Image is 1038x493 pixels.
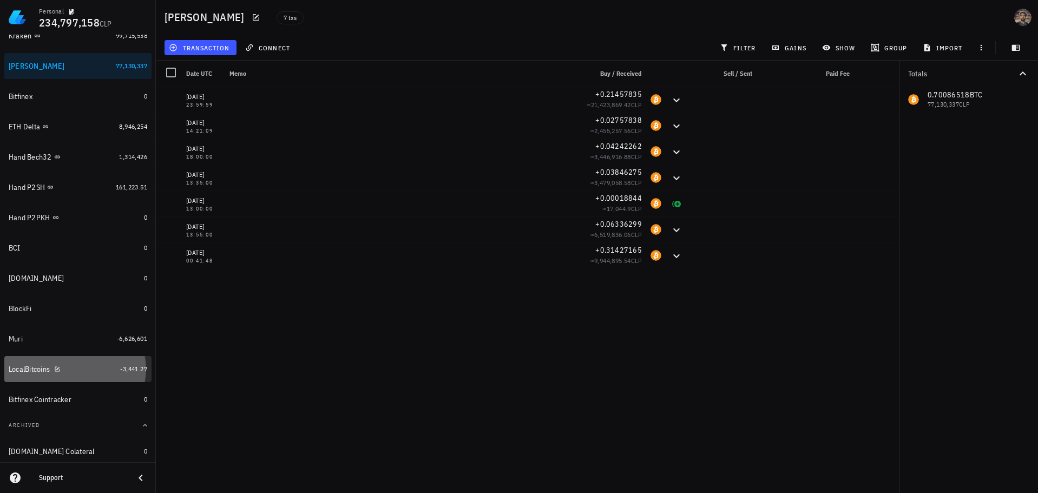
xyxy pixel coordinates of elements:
[9,213,50,222] div: Hand P2PKH
[186,232,221,238] div: 13:55:00
[595,167,642,177] span: +0.03846275
[9,62,64,71] div: [PERSON_NAME]
[594,231,631,239] span: 6,519,836.06
[908,70,1016,77] div: Totals
[182,61,225,87] div: Date UTC
[925,43,963,52] span: import
[116,183,147,191] span: 161,223.51
[186,154,221,160] div: 18:00:00
[39,15,100,30] span: 234,797,158
[631,205,642,213] span: CLP
[144,244,147,252] span: 0
[229,69,246,77] span: Memo
[4,412,152,438] button: Archived
[284,12,297,24] span: 7 txs
[120,365,147,373] span: -3,441.27
[4,114,152,140] a: ETH Delta 8,946,254
[165,40,236,55] button: transaction
[687,61,757,87] div: Sell / Sent
[9,447,95,456] div: [DOMAIN_NAME] Colateral
[594,153,631,161] span: 3,446,916.88
[241,40,297,55] button: connect
[116,62,147,70] span: 77,130,337
[724,69,752,77] span: Sell / Sent
[4,438,152,464] a: [DOMAIN_NAME] Colateral 0
[631,257,642,265] span: CLP
[4,386,152,412] a: Bitfinex Cointracker 0
[651,120,661,131] div: BTC-icon
[651,250,661,261] div: BTC-icon
[773,43,806,52] span: gains
[899,61,1038,87] button: Totals
[918,40,969,55] button: import
[595,89,642,99] span: +0.21457835
[144,213,147,221] span: 0
[9,395,71,404] div: Bitfinex Cointracker
[4,83,152,109] a: Bitfinex 0
[9,153,52,162] div: Hand Bech32
[603,205,642,213] span: ≈
[631,153,642,161] span: CLP
[186,180,221,186] div: 13:35:00
[186,102,221,108] div: 23:59:59
[595,245,642,255] span: +0.31427165
[1014,9,1032,26] div: avatar
[590,257,642,265] span: ≈
[247,43,290,52] span: connect
[186,143,221,154] div: [DATE]
[4,265,152,291] a: [DOMAIN_NAME] 0
[9,92,32,101] div: Bitfinex
[631,231,642,239] span: CLP
[631,127,642,135] span: CLP
[577,61,646,87] div: Buy / Received
[9,244,21,253] div: BCI
[594,127,631,135] span: 2,455,257.56
[9,274,64,283] div: [DOMAIN_NAME]
[4,205,152,231] a: Hand P2PKH 0
[651,224,661,235] div: BTC-icon
[119,122,147,130] span: 8,946,254
[824,43,855,52] span: show
[631,101,642,109] span: CLP
[600,69,642,77] span: Buy / Received
[594,257,631,265] span: 9,944,895.54
[186,169,221,180] div: [DATE]
[873,43,907,52] span: group
[4,144,152,170] a: Hand Bech32 1,314,426
[595,141,642,151] span: +0.04242262
[39,474,126,482] div: Support
[767,40,813,55] button: gains
[144,274,147,282] span: 0
[186,258,221,264] div: 00:41:48
[651,198,661,209] div: BTC-icon
[4,356,152,382] a: LocalBitcoins -3,441.27
[866,40,914,55] button: group
[595,115,642,125] span: +0.02757838
[144,395,147,403] span: 0
[119,153,147,161] span: 1,314,426
[4,326,152,352] a: Muri -6,626,601
[100,19,112,29] span: CLP
[9,183,45,192] div: Hand P2SH
[4,174,152,200] a: Hand P2SH 161,223.51
[186,91,221,102] div: [DATE]
[607,205,631,213] span: 17,044.9
[4,23,152,49] a: Kraken 99,715,538
[631,179,642,187] span: CLP
[186,206,221,212] div: 13:00:00
[186,247,221,258] div: [DATE]
[826,69,850,77] span: Paid Fee
[651,146,661,157] div: BTC-icon
[587,101,642,109] span: ≈
[225,61,577,87] div: Memo
[651,94,661,105] div: BTC-icon
[186,195,221,206] div: [DATE]
[715,40,762,55] button: filter
[9,9,26,26] img: LedgiFi
[144,304,147,312] span: 0
[171,43,229,52] span: transaction
[116,31,147,40] span: 99,715,538
[186,221,221,232] div: [DATE]
[9,31,32,41] div: Kraken
[722,43,756,52] span: filter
